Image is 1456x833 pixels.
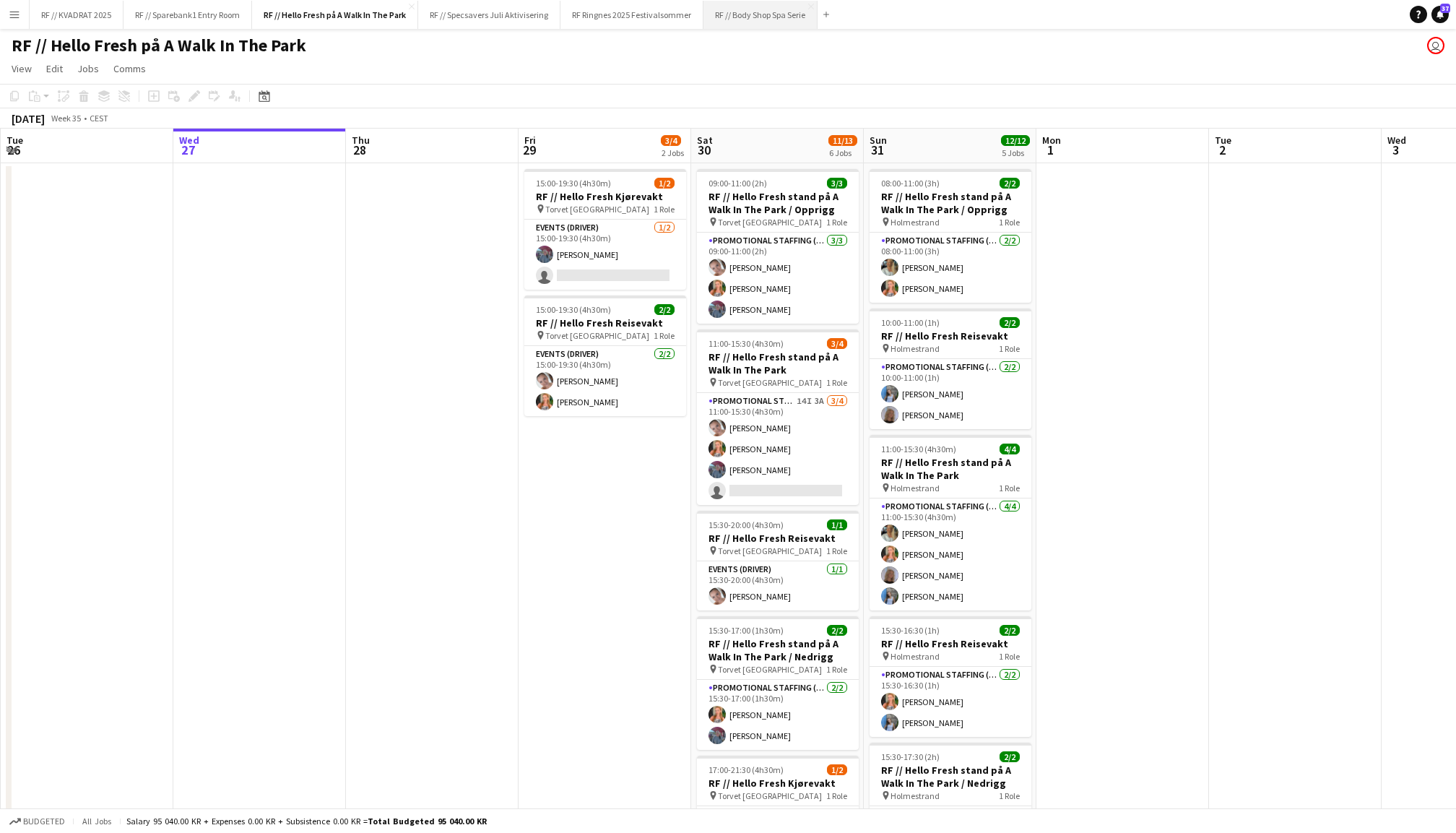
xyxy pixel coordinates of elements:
div: Salary 95 040.00 KR + Expenses 0.00 KR + Subsistence 0.00 KR = [126,816,487,826]
span: 10:00-11:00 (1h) [881,317,940,328]
span: 1 Role [999,217,1020,228]
span: Wed [1387,134,1406,147]
span: Jobs [77,62,99,75]
span: 3/4 [661,135,681,146]
span: 1/2 [654,178,675,189]
span: 1 Role [654,330,675,341]
span: Torvet [GEOGRAPHIC_DATA] [718,790,822,801]
div: 15:30-20:00 (4h30m)1/1RF // Hello Fresh Reisevakt Torvet [GEOGRAPHIC_DATA]1 RoleEvents (Driver)1/... [697,511,859,610]
span: 1 Role [999,790,1020,801]
app-user-avatar: Marit Holvik [1427,37,1444,54]
span: 1/2 [827,764,847,775]
span: Torvet [GEOGRAPHIC_DATA] [718,545,822,556]
a: 37 [1431,6,1449,23]
app-card-role: Promotional Staffing (Promotional Staff)2/210:00-11:00 (1h)[PERSON_NAME][PERSON_NAME] [870,359,1031,429]
span: 1 Role [826,377,847,388]
span: 28 [350,142,370,158]
span: Tue [1215,134,1231,147]
span: Total Budgeted 95 040.00 KR [368,816,487,826]
button: RF // Hello Fresh på A Walk In The Park [252,1,418,29]
span: 1 Role [826,790,847,801]
span: 2/2 [1000,178,1020,189]
div: 2 Jobs [662,147,684,158]
span: 1 Role [826,545,847,556]
span: 26 [4,142,23,158]
span: Week 35 [48,113,84,124]
div: 15:00-19:30 (4h30m)2/2RF // Hello Fresh Reisevakt Torvet [GEOGRAPHIC_DATA]1 RoleEvents (Driver)2/... [524,295,686,416]
button: RF // Sparebank1 Entry Room [123,1,252,29]
span: Torvet [GEOGRAPHIC_DATA] [718,664,822,675]
h3: RF // Hello Fresh Reisevakt [697,532,859,545]
div: 5 Jobs [1002,147,1029,158]
button: RF // Specsavers Juli Aktivisering [418,1,560,29]
span: 3/3 [827,178,847,189]
app-card-role: Promotional Staffing (Promotional Staff)3/309:00-11:00 (2h)[PERSON_NAME][PERSON_NAME][PERSON_NAME] [697,233,859,324]
span: 37 [1440,4,1450,13]
span: Wed [179,134,199,147]
app-card-role: Events (Driver)2/215:00-19:30 (4h30m)[PERSON_NAME][PERSON_NAME] [524,346,686,416]
h3: RF // Hello Fresh stand på A Walk In The Park / Opprigg [697,190,859,216]
button: RF // KVADRAT 2025 [30,1,123,29]
h3: RF // Hello Fresh stand på A Walk In The Park [697,350,859,376]
span: 2 [1213,142,1231,158]
h3: RF // Hello Fresh Reisevakt [870,637,1031,650]
span: 4/4 [1000,444,1020,454]
span: 1 [1040,142,1061,158]
span: 11/13 [828,135,857,146]
span: Mon [1042,134,1061,147]
div: 08:00-11:00 (3h)2/2RF // Hello Fresh stand på A Walk In The Park / Opprigg Holmestrand1 RolePromo... [870,169,1031,303]
span: 2/2 [1000,625,1020,636]
app-job-card: 11:00-15:30 (4h30m)4/4RF // Hello Fresh stand på A Walk In The Park Holmestrand1 RolePromotional ... [870,435,1031,610]
app-card-role: Promotional Staffing (Promotional Staff)4/411:00-15:30 (4h30m)[PERSON_NAME][PERSON_NAME][PERSON_N... [870,498,1031,610]
span: 1 Role [999,343,1020,354]
span: 27 [177,142,199,158]
app-job-card: 11:00-15:30 (4h30m)3/4RF // Hello Fresh stand på A Walk In The Park Torvet [GEOGRAPHIC_DATA]1 Rol... [697,329,859,505]
app-card-role: Promotional Staffing (Promotional Staff)2/208:00-11:00 (3h)[PERSON_NAME][PERSON_NAME] [870,233,1031,303]
span: 1 Role [999,483,1020,493]
span: 15:30-17:30 (2h) [881,751,940,762]
app-job-card: 15:00-19:30 (4h30m)1/2RF // Hello Fresh Kjørevakt Torvet [GEOGRAPHIC_DATA]1 RoleEvents (Driver)1/... [524,169,686,290]
span: 1 Role [826,217,847,228]
span: Edit [46,62,63,75]
a: Edit [40,59,69,78]
div: [DATE] [12,111,45,126]
h3: RF // Hello Fresh Reisevakt [870,329,1031,342]
span: 11:00-15:30 (4h30m) [708,338,784,349]
span: 30 [695,142,713,158]
span: Sun [870,134,887,147]
app-job-card: 15:30-17:00 (1h30m)2/2RF // Hello Fresh stand på A Walk In The Park / Nedrigg Torvet [GEOGRAPHIC_... [697,616,859,750]
button: RF // Body Shop Spa Serie [703,1,818,29]
span: Torvet [GEOGRAPHIC_DATA] [718,217,822,228]
h1: RF // Hello Fresh på A Walk In The Park [12,35,306,56]
span: Budgeted [23,816,65,826]
span: 1 Role [826,664,847,675]
span: 1 Role [654,204,675,215]
app-job-card: 09:00-11:00 (2h)3/3RF // Hello Fresh stand på A Walk In The Park / Opprigg Torvet [GEOGRAPHIC_DAT... [697,169,859,324]
span: 3/4 [827,338,847,349]
h3: RF // Hello Fresh stand på A Walk In The Park / Nedrigg [870,764,1031,790]
span: 1 Role [999,651,1020,662]
span: 1/1 [827,519,847,530]
span: 2/2 [654,304,675,315]
app-card-role: Events (Driver)1/215:00-19:30 (4h30m)[PERSON_NAME] [524,220,686,290]
span: Fri [524,134,536,147]
span: Holmestrand [890,343,940,354]
span: 2/2 [1000,317,1020,328]
app-card-role: Promotional Staffing (Promotional Staff)2/215:30-16:30 (1h)[PERSON_NAME][PERSON_NAME] [870,667,1031,737]
app-card-role: Events (Driver)1/115:30-20:00 (4h30m)[PERSON_NAME] [697,561,859,610]
app-job-card: 10:00-11:00 (1h)2/2RF // Hello Fresh Reisevakt Holmestrand1 RolePromotional Staffing (Promotional... [870,308,1031,429]
span: Holmestrand [890,790,940,801]
span: 08:00-11:00 (3h) [881,178,940,189]
h3: RF // Hello Fresh Kjørevakt [697,777,859,790]
span: 31 [867,142,887,158]
span: 11:00-15:30 (4h30m) [881,444,956,454]
span: 15:30-20:00 (4h30m) [708,519,784,530]
a: Jobs [71,59,105,78]
span: 15:00-19:30 (4h30m) [536,304,611,315]
button: Budgeted [7,813,67,829]
app-job-card: 15:30-16:30 (1h)2/2RF // Hello Fresh Reisevakt Holmestrand1 RolePromotional Staffing (Promotional... [870,616,1031,737]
